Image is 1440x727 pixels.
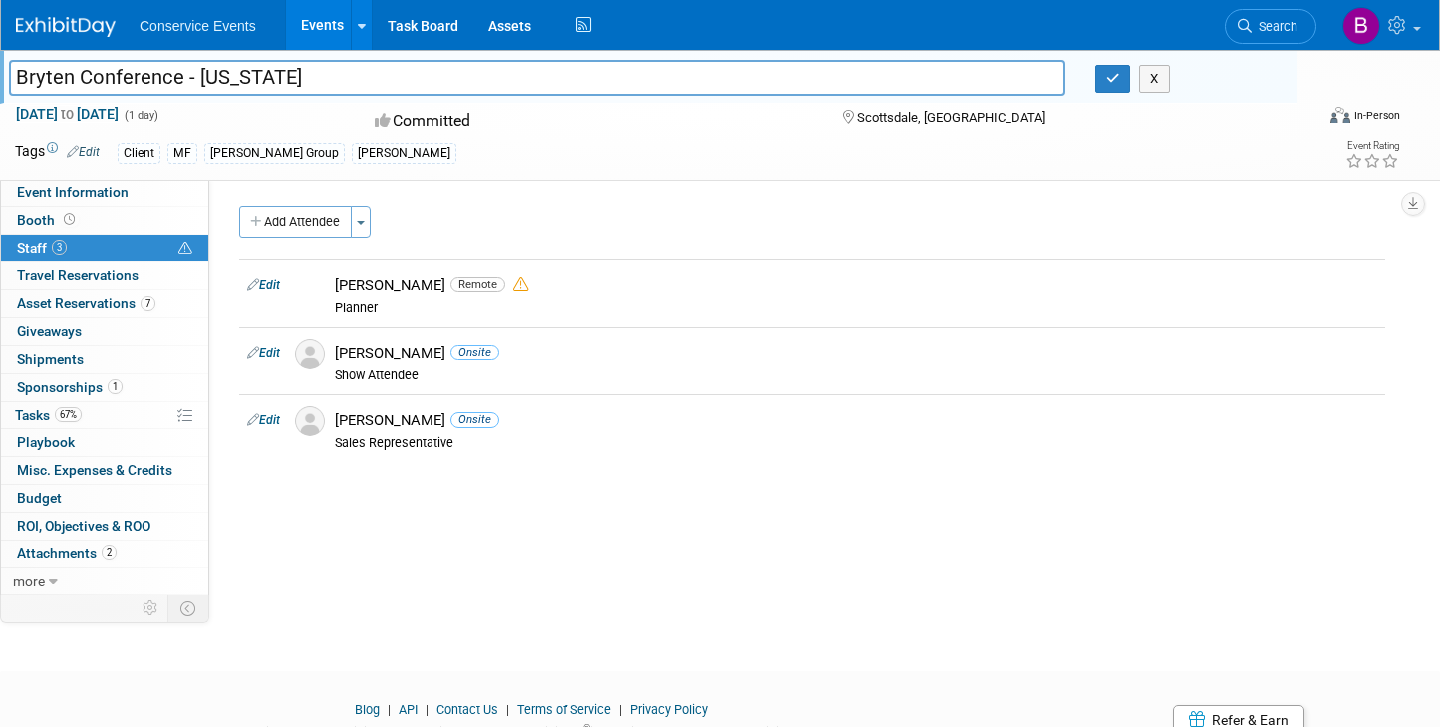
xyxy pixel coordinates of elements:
span: | [614,702,627,717]
a: ROI, Objectives & ROO [1,513,208,540]
div: MF [167,143,197,164]
a: Misc. Expenses & Credits [1,457,208,484]
td: Tags [15,141,100,164]
span: 7 [141,296,155,311]
img: Associate-Profile-5.png [295,339,325,369]
div: Planner [335,300,1377,316]
span: ROI, Objectives & ROO [17,518,150,534]
span: | [421,702,433,717]
span: Playbook [17,434,75,450]
span: Conservice Events [140,18,256,34]
span: 3 [52,240,67,255]
span: Attachments [17,545,117,561]
span: | [383,702,396,717]
a: Blog [355,702,380,717]
span: Staff [17,240,67,256]
span: Potential Scheduling Conflict -- at least one attendee is tagged in another overlapping event. [178,240,192,258]
a: Sponsorships1 [1,374,208,401]
span: Asset Reservations [17,295,155,311]
a: Playbook [1,429,208,456]
a: Asset Reservations7 [1,290,208,317]
div: [PERSON_NAME] [335,411,1377,430]
a: Edit [247,346,280,360]
td: Toggle Event Tabs [168,595,209,621]
a: Search [1225,9,1316,44]
div: Client [118,143,160,164]
span: [DATE] [DATE] [15,105,120,123]
a: Travel Reservations [1,262,208,289]
div: Event Rating [1345,141,1399,151]
div: [PERSON_NAME] [335,276,1377,295]
td: Personalize Event Tab Strip [134,595,168,621]
span: Booth not reserved yet [60,212,79,227]
a: Edit [247,278,280,292]
button: Add Attendee [239,206,352,238]
a: API [399,702,418,717]
span: Shipments [17,351,84,367]
div: [PERSON_NAME] [352,143,456,164]
span: Misc. Expenses & Credits [17,462,172,478]
span: | [501,702,514,717]
span: (1 day) [123,109,158,122]
a: Shipments [1,346,208,373]
i: Double-book Warning! [513,277,528,292]
img: Format-Inperson.png [1330,107,1350,123]
img: ExhibitDay [16,17,116,37]
img: Brooke Jacques [1342,7,1380,45]
a: Edit [247,413,280,427]
div: Sales Representative [335,435,1377,451]
a: Budget [1,485,208,512]
span: Search [1252,19,1297,34]
span: to [58,106,77,122]
span: Onsite [450,412,499,427]
span: Remote [450,277,505,292]
div: Committed [369,104,810,139]
span: Event Information [17,184,129,200]
span: Sponsorships [17,379,123,395]
a: Giveaways [1,318,208,345]
span: 67% [55,407,82,422]
a: more [1,568,208,595]
div: In-Person [1353,108,1400,123]
a: Tasks67% [1,402,208,429]
span: more [13,573,45,589]
div: Show Attendee [335,367,1377,383]
a: Privacy Policy [630,702,708,717]
img: Associate-Profile-5.png [295,406,325,436]
button: X [1139,65,1170,93]
span: 1 [108,379,123,394]
a: Booth [1,207,208,234]
span: Scottsdale, [GEOGRAPHIC_DATA] [857,110,1045,125]
span: Giveaways [17,323,82,339]
span: Booth [17,212,79,228]
a: Edit [67,145,100,159]
a: Event Information [1,180,208,206]
div: Event Format [1194,104,1400,134]
a: Attachments2 [1,541,208,567]
div: [PERSON_NAME] Group [204,143,345,164]
a: Staff3 [1,235,208,262]
a: Terms of Service [517,702,611,717]
span: Budget [17,490,62,506]
a: Contact Us [436,702,498,717]
span: Onsite [450,345,499,360]
div: [PERSON_NAME] [335,344,1377,363]
span: Tasks [15,407,82,423]
span: 2 [102,545,117,560]
span: Travel Reservations [17,267,139,283]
